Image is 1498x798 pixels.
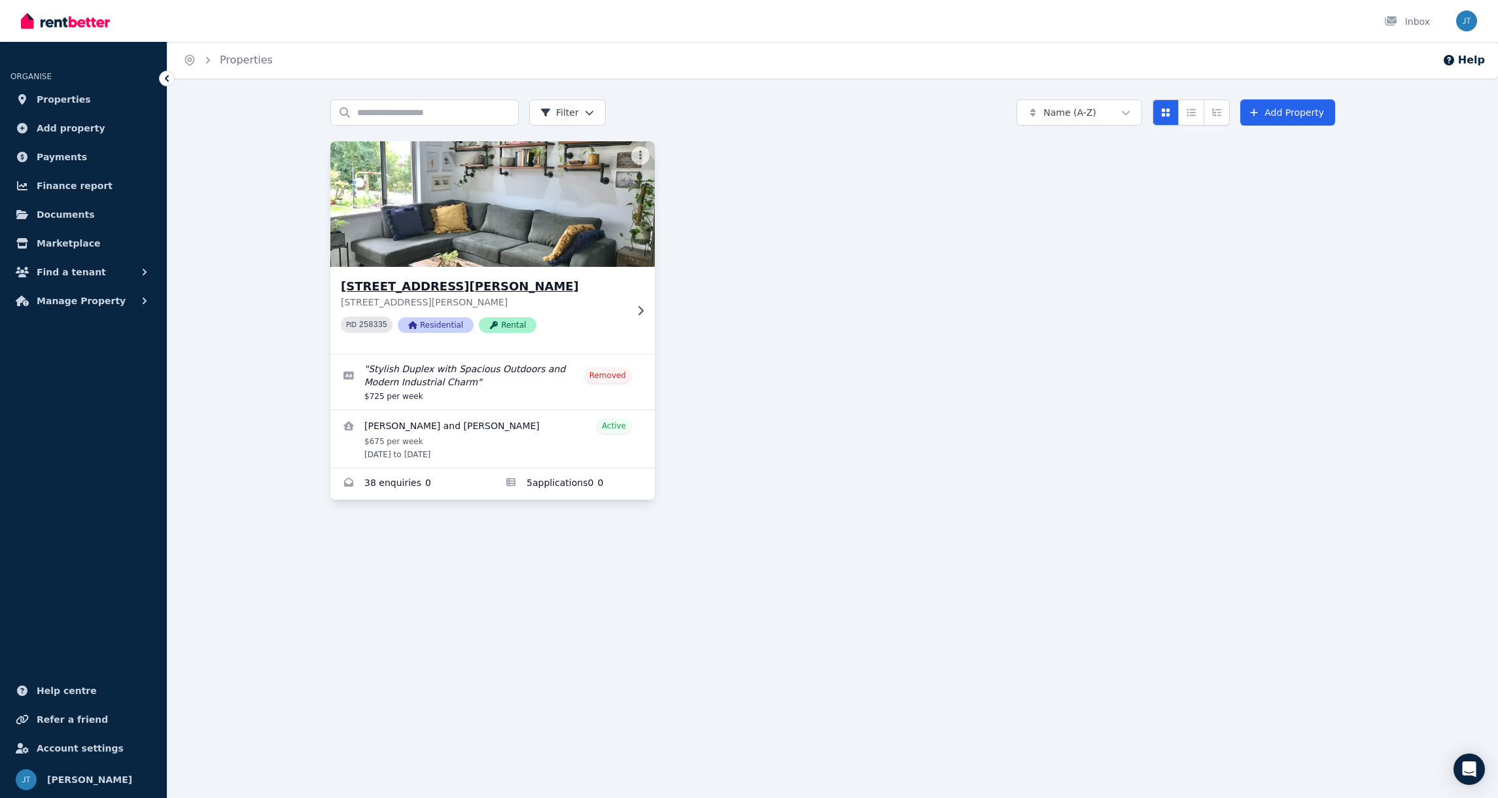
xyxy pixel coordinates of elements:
span: Account settings [37,740,124,756]
a: Add Property [1240,99,1335,126]
span: Finance report [37,178,113,194]
a: Add property [10,115,156,141]
nav: Breadcrumb [167,42,288,78]
h3: [STREET_ADDRESS][PERSON_NAME] [341,277,626,296]
div: Open Intercom Messenger [1454,754,1485,785]
span: Add property [37,120,105,136]
span: Find a tenant [37,264,106,280]
span: Documents [37,207,95,222]
a: Payments [10,144,156,170]
div: Inbox [1384,15,1430,28]
img: 3 Trevithick Close, Stirling [322,138,663,270]
span: ORGANISE [10,72,52,81]
a: Edit listing: Stylish Duplex with Spacious Outdoors and Modern Industrial Charm [330,355,655,409]
span: Name (A-Z) [1043,106,1096,119]
span: Payments [37,149,87,165]
code: 258335 [359,321,387,330]
button: Card view [1153,99,1179,126]
button: More options [631,147,650,165]
button: Name (A-Z) [1017,99,1142,126]
p: [STREET_ADDRESS][PERSON_NAME] [341,296,626,309]
img: RentBetter [21,11,110,31]
span: Residential [398,317,474,333]
button: Compact list view [1178,99,1204,126]
a: Finance report [10,173,156,199]
a: Properties [220,54,273,66]
span: Refer a friend [37,712,108,727]
a: View details for Taine Walden and Himiona Davis [330,410,655,468]
button: Help [1442,52,1485,68]
button: Manage Property [10,288,156,314]
a: Marketplace [10,230,156,256]
span: [PERSON_NAME] [47,772,132,788]
a: Properties [10,86,156,113]
img: Jacek Tomaka [1456,10,1477,31]
span: Filter [540,106,579,119]
div: View options [1153,99,1230,126]
button: Filter [529,99,606,126]
small: PID [346,321,357,328]
span: Properties [37,92,91,107]
a: Refer a friend [10,706,156,733]
a: Documents [10,201,156,228]
span: Help centre [37,683,97,699]
a: 3 Trevithick Close, Stirling[STREET_ADDRESS][PERSON_NAME][STREET_ADDRESS][PERSON_NAME]PID 258335R... [330,141,655,354]
span: Rental [479,317,536,333]
a: Account settings [10,735,156,761]
span: Manage Property [37,293,126,309]
a: Enquiries for 3 Trevithick Close, Stirling [330,468,493,500]
span: Marketplace [37,235,100,251]
img: Jacek Tomaka [16,769,37,790]
button: Find a tenant [10,259,156,285]
a: Help centre [10,678,156,704]
button: Expanded list view [1204,99,1230,126]
a: Applications for 3 Trevithick Close, Stirling [493,468,655,500]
